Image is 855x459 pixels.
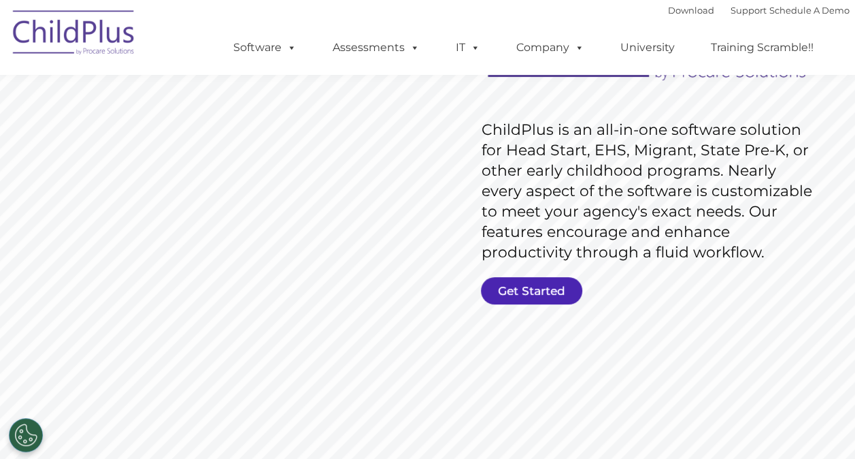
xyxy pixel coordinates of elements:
a: Training Scramble!! [697,34,827,61]
a: Software [220,34,310,61]
button: Cookies Settings [9,418,43,452]
img: ChildPlus by Procare Solutions [6,1,142,69]
rs-layer: ChildPlus is an all-in-one software solution for Head Start, EHS, Migrant, State Pre-K, or other ... [482,120,819,263]
a: Support [731,5,767,16]
a: Download [668,5,714,16]
a: Assessments [319,34,433,61]
font: | [668,5,850,16]
a: Get Started [481,277,582,304]
a: Company [503,34,598,61]
a: Schedule A Demo [769,5,850,16]
a: University [607,34,688,61]
a: IT [442,34,494,61]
